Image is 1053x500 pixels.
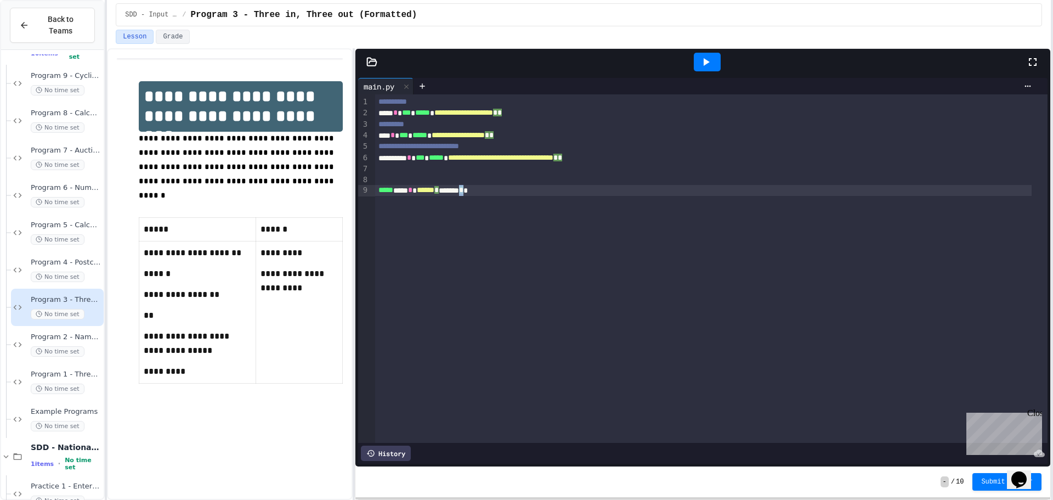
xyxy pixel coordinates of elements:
[31,295,101,305] span: Program 3 - Three in, Three out (Formatted)
[31,272,84,282] span: No time set
[116,30,154,44] button: Lesson
[125,10,178,19] span: SDD - Input & Output, simple calculations
[36,14,86,37] span: Back to Teams
[1007,456,1042,489] iframe: chat widget
[31,421,84,431] span: No time set
[10,8,95,43] button: Back to Teams
[31,109,101,118] span: Program 8 - Calculating the atomic weight of [MEDICAL_DATA] (alkanes)
[31,460,54,468] span: 1 items
[962,408,1042,455] iframe: chat widget
[31,85,84,95] span: No time set
[941,476,949,487] span: -
[31,346,84,357] span: No time set
[31,221,101,230] span: Program 5 - Calculate the area of a rectangle
[972,473,1041,491] button: Submit Answer
[358,141,369,152] div: 5
[31,71,101,81] span: Program 9 - Cycling speed
[4,4,76,70] div: Chat with us now!Close
[358,81,400,92] div: main.py
[358,185,369,196] div: 9
[31,384,84,394] span: No time set
[358,108,369,119] div: 2
[951,477,955,486] span: /
[358,164,369,175] div: 7
[58,459,60,468] span: •
[182,10,186,19] span: /
[31,234,84,245] span: No time set
[956,477,964,486] span: 10
[31,333,101,342] span: Program 2 - Name Swapper
[358,119,369,130] div: 3
[358,97,369,108] div: 1
[31,122,84,133] span: No time set
[358,78,414,94] div: main.py
[31,407,101,417] span: Example Programs
[981,477,1033,486] span: Submit Answer
[358,130,369,141] div: 4
[31,370,101,379] span: Program 1 - Three in, three out
[31,442,101,452] span: SDD - National 4
[31,160,84,170] span: No time set
[31,309,84,319] span: No time set
[31,183,101,193] span: Program 6 - Number generator
[31,258,101,267] span: Program 4 - Postcode formatter
[190,8,417,21] span: Program 3 - Three in, Three out (Formatted)
[31,146,101,155] span: Program 7 - Auction fee
[358,175,369,186] div: 8
[361,446,411,461] div: History
[65,457,101,471] span: No time set
[156,30,190,44] button: Grade
[358,153,369,164] div: 6
[31,482,101,491] span: Practice 1 - Enter Name and Age
[31,197,84,207] span: No time set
